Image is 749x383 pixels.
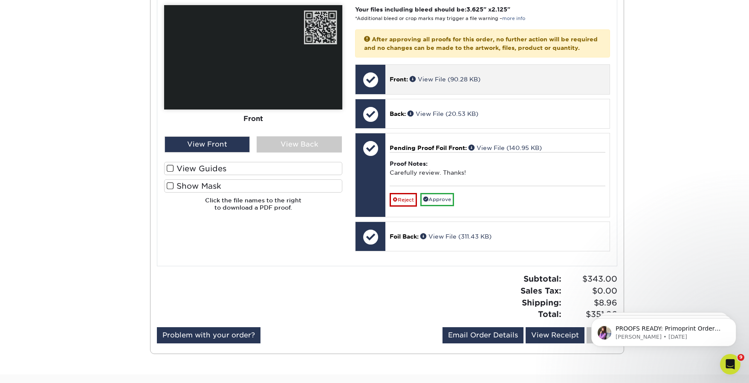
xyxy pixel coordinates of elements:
span: 9 [737,354,744,361]
iframe: Intercom notifications message [578,300,749,360]
a: View File (90.28 KB) [410,76,480,83]
span: Pending Proof Foil Front: [390,144,467,151]
strong: Proof Notes: [390,160,428,167]
a: Reject [390,193,417,207]
iframe: Intercom live chat [720,354,740,374]
div: Carefully review. Thanks! [390,152,605,185]
span: 2.125 [492,6,507,13]
a: View Receipt [526,327,584,343]
a: more info [502,16,525,21]
a: Problem with your order? [157,327,260,343]
span: $0.00 [564,285,617,297]
div: View Front [165,136,250,153]
label: View Guides [164,162,342,175]
span: Back: [390,110,406,117]
strong: Shipping: [522,298,561,307]
strong: After approving all proofs for this order, no further action will be required and no changes can ... [364,36,598,51]
strong: Total: [538,309,561,319]
span: $343.00 [564,273,617,285]
div: View Back [257,136,342,153]
span: $8.96 [564,297,617,309]
h6: Click the file names to the right to download a PDF proof. [164,197,342,218]
a: Email Order Details [442,327,523,343]
a: View File (140.95 KB) [468,144,542,151]
strong: Subtotal: [523,274,561,283]
span: 3.625 [466,6,483,13]
small: *Additional bleed or crop marks may trigger a file warning – [355,16,525,21]
label: Show Mask [164,179,342,193]
a: View File (20.53 KB) [408,110,478,117]
strong: Sales Tax: [521,286,561,295]
strong: Your files including bleed should be: " x " [355,6,510,13]
a: Approve [420,193,454,206]
span: Front: [390,76,408,83]
a: View File (311.43 KB) [420,233,492,240]
span: $351.96 [564,308,617,320]
div: Front [164,109,342,128]
span: Foil Back: [390,233,419,240]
